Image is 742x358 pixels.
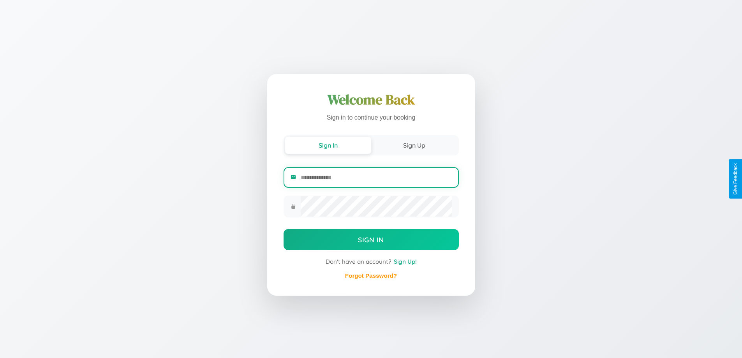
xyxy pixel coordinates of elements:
[284,90,459,109] h1: Welcome Back
[284,112,459,123] p: Sign in to continue your booking
[284,258,459,265] div: Don't have an account?
[284,229,459,250] button: Sign In
[394,258,417,265] span: Sign Up!
[733,163,738,195] div: Give Feedback
[285,137,371,154] button: Sign In
[371,137,457,154] button: Sign Up
[345,272,397,279] a: Forgot Password?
